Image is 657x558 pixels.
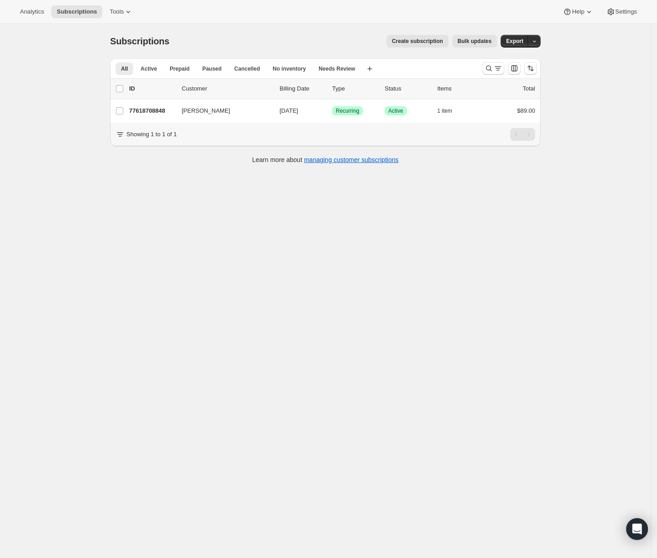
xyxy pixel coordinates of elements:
[110,8,124,15] span: Tools
[437,105,462,117] button: 1 item
[129,84,174,93] p: ID
[273,65,306,72] span: No inventory
[129,105,535,117] div: 77618708848[PERSON_NAME][DATE]SuccessRecurringSuccessActive1 item$89.00
[129,84,535,93] div: IDCustomerBilling DateTypeStatusItemsTotal
[524,62,537,75] button: Sort the results
[385,84,430,93] p: Status
[508,62,521,75] button: Customize table column order and visibility
[234,65,260,72] span: Cancelled
[14,5,49,18] button: Analytics
[280,107,298,114] span: [DATE]
[517,107,535,114] span: $89.00
[140,65,157,72] span: Active
[57,8,97,15] span: Subscriptions
[319,65,355,72] span: Needs Review
[169,65,189,72] span: Prepaid
[392,38,443,45] span: Create subscription
[280,84,325,93] p: Billing Date
[452,35,497,48] button: Bulk updates
[336,107,359,114] span: Recurring
[121,65,128,72] span: All
[572,8,584,15] span: Help
[332,84,377,93] div: Type
[51,5,102,18] button: Subscriptions
[501,35,529,48] button: Export
[506,38,523,45] span: Export
[182,106,230,115] span: [PERSON_NAME]
[104,5,138,18] button: Tools
[483,62,504,75] button: Search and filter results
[20,8,44,15] span: Analytics
[557,5,599,18] button: Help
[458,38,492,45] span: Bulk updates
[182,84,272,93] p: Customer
[110,36,169,46] span: Subscriptions
[362,62,377,75] button: Create new view
[176,104,267,118] button: [PERSON_NAME]
[510,128,535,141] nav: Pagination
[126,130,177,139] p: Showing 1 to 1 of 1
[388,107,403,114] span: Active
[129,106,174,115] p: 77618708848
[626,518,648,540] div: Open Intercom Messenger
[523,84,535,93] p: Total
[437,107,452,114] span: 1 item
[386,35,449,48] button: Create subscription
[615,8,637,15] span: Settings
[252,155,399,164] p: Learn more about
[601,5,643,18] button: Settings
[437,84,483,93] div: Items
[202,65,222,72] span: Paused
[304,156,399,163] a: managing customer subscriptions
